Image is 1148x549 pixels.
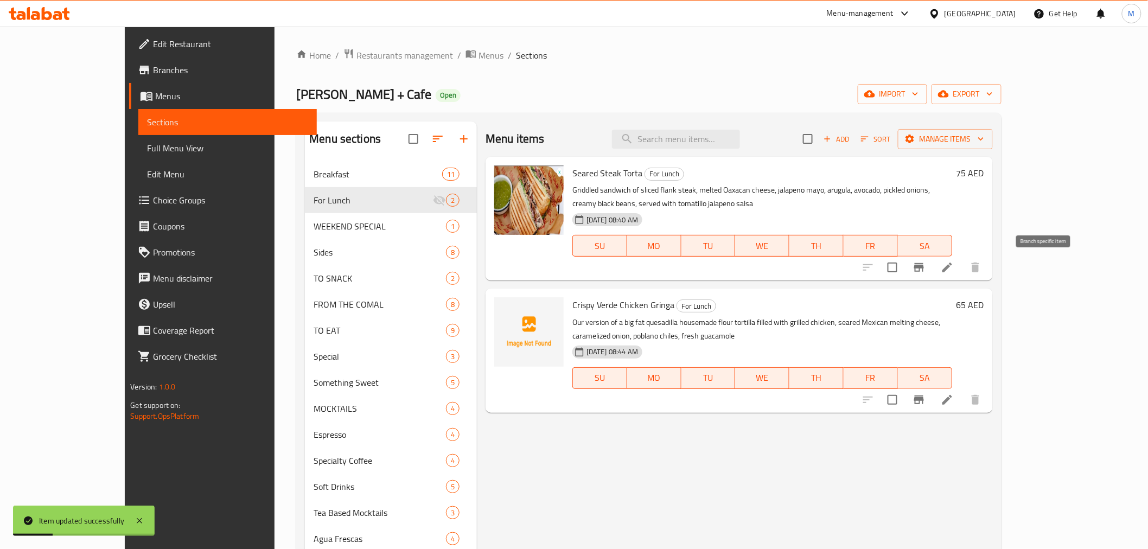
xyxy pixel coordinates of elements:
[494,165,564,235] img: Seared Steak Torta
[305,213,477,239] div: WEEKEND SPECIAL1
[572,367,627,389] button: SU
[305,187,477,213] div: For Lunch2
[305,474,477,500] div: Soft Drinks5
[130,409,199,423] a: Support.OpsPlatform
[129,343,316,369] a: Grocery Checklist
[739,370,785,386] span: WE
[314,376,446,389] span: Something Sweet
[39,515,124,527] div: Item updated successfully
[447,378,459,388] span: 5
[447,508,459,518] span: 3
[906,387,932,413] button: Branch-specific-item
[159,380,176,394] span: 1.0.0
[314,402,446,415] div: MOCKTAILS
[305,395,477,422] div: MOCKTAILS4
[465,48,503,62] a: Menus
[627,235,681,257] button: MO
[735,367,789,389] button: WE
[572,297,674,313] span: Crispy Verde Chicken Gringa
[898,235,952,257] button: SA
[130,398,180,412] span: Get support on:
[819,131,854,148] button: Add
[572,235,627,257] button: SU
[577,238,623,254] span: SU
[305,239,477,265] div: Sides8
[314,428,446,441] div: Espresso
[147,142,308,155] span: Full Menu View
[296,48,1001,62] nav: breadcrumb
[153,63,308,76] span: Branches
[819,131,854,148] span: Add item
[1128,8,1135,20] span: M
[447,352,459,362] span: 3
[898,129,993,149] button: Manage items
[147,116,308,129] span: Sections
[314,194,433,207] span: For Lunch
[129,291,316,317] a: Upsell
[940,87,993,101] span: export
[446,246,460,259] div: items
[686,370,731,386] span: TU
[681,367,736,389] button: TU
[305,161,477,187] div: Breakfast11
[789,235,844,257] button: TH
[305,422,477,448] div: Espresso4
[861,133,891,145] span: Sort
[153,194,308,207] span: Choice Groups
[129,31,316,57] a: Edit Restaurant
[447,456,459,466] span: 4
[153,37,308,50] span: Edit Restaurant
[447,273,459,284] span: 2
[356,49,453,62] span: Restaurants management
[446,454,460,467] div: items
[844,235,898,257] button: FR
[309,131,381,147] h2: Menu sections
[305,369,477,395] div: Something Sweet5
[446,350,460,363] div: items
[446,324,460,337] div: items
[443,169,459,180] span: 11
[881,256,904,279] span: Select to update
[827,7,894,20] div: Menu-management
[314,298,446,311] span: FROM THE COMAL
[447,534,459,544] span: 4
[314,324,446,337] span: TO EAT
[796,127,819,150] span: Select section
[129,265,316,291] a: Menu disclaimer
[446,428,460,441] div: items
[153,350,308,363] span: Grocery Checklist
[314,532,446,545] div: Agua Frescas
[314,454,446,467] span: Specialty Coffee
[612,130,740,149] input: search
[296,82,431,106] span: [PERSON_NAME] + Cafe
[479,49,503,62] span: Menus
[902,370,948,386] span: SA
[447,404,459,414] span: 4
[129,83,316,109] a: Menus
[941,393,954,406] a: Edit menu item
[932,84,1002,104] button: export
[153,324,308,337] span: Coverage Report
[402,127,425,150] span: Select all sections
[677,300,716,312] span: For Lunch
[632,370,677,386] span: MO
[844,367,898,389] button: FR
[305,343,477,369] div: Special3
[314,350,446,363] span: Special
[457,49,461,62] li: /
[446,402,460,415] div: items
[902,238,948,254] span: SA
[858,131,894,148] button: Sort
[314,168,442,181] div: Breakfast
[314,272,446,285] span: TO SNACK
[447,325,459,336] span: 9
[447,430,459,440] span: 4
[508,49,512,62] li: /
[739,238,785,254] span: WE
